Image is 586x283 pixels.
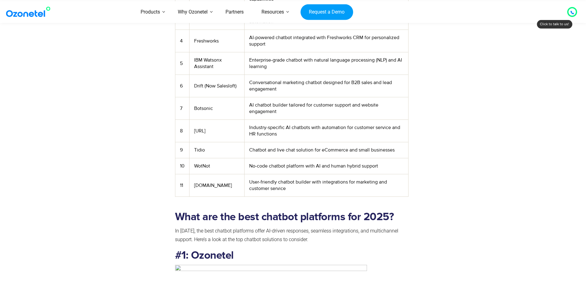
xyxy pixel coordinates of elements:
[175,211,409,223] h2: What are the best chatbot platforms for 2025?
[189,30,244,52] td: Freshworks
[175,174,189,197] td: 11
[217,1,253,23] a: Partners
[244,52,408,75] td: Enterprise-grade chatbot with natural language processing (NLP) and AI learning
[244,142,408,158] td: Chatbot and live chat solution for eCommerce and small businesses
[189,52,244,75] td: IBM Watsonx Assistant
[244,174,408,197] td: User-friendly chatbot builder with integrations for marketing and customer service
[244,97,408,120] td: AI chatbot builder tailored for customer support and website engagement
[244,120,408,142] td: Industry-specific AI chatbots with automation for customer service and HR functions
[189,120,244,142] td: [URL]
[301,4,353,20] a: Request a Demo
[175,52,189,75] td: 5
[244,75,408,97] td: Conversational marketing chatbot designed for B2B sales and lead engagement
[244,158,408,174] td: No-code chatbot platform with AI and human hybrid support
[169,1,217,23] a: Why Ozonetel
[244,30,408,52] td: AI-powered chatbot integrated with Freshworks CRM for personalized support
[175,158,189,174] td: 10
[189,174,244,197] td: [DOMAIN_NAME]
[175,30,189,52] td: 4
[253,1,293,23] a: Resources
[189,75,244,97] td: Drift (Now Salesloft)
[175,227,409,245] p: In [DATE], the best chatbot platforms offer AI-driven responses, seamless integrations, and multi...
[175,142,189,158] td: 9
[189,158,244,174] td: WotNot
[175,249,409,262] h2: #1: Ozonetel
[175,97,189,120] td: 7
[132,1,169,23] a: Products
[189,97,244,120] td: Botsonic
[175,120,189,142] td: 8
[175,75,189,97] td: 6
[189,142,244,158] td: Tidio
